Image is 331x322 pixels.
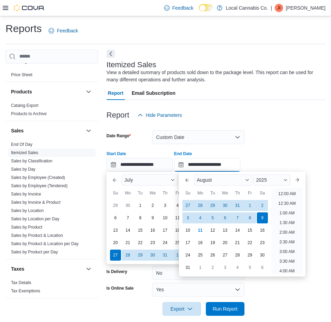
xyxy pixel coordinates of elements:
div: day-29 [244,250,255,261]
div: day-23 [257,237,268,248]
a: Feedback [46,24,81,38]
button: Next [107,50,115,58]
div: day-11 [172,212,183,223]
div: day-12 [207,225,218,236]
div: day-20 [110,237,121,248]
div: day-10 [182,225,193,236]
a: Sales by Day [11,167,36,172]
button: Previous Month [109,174,120,185]
div: day-29 [110,200,121,211]
div: day-10 [160,212,171,223]
h3: Products [11,88,32,95]
label: End Date [174,151,192,157]
div: day-27 [220,250,231,261]
div: Su [182,188,193,199]
div: day-19 [207,237,218,248]
label: Start Date [107,151,126,157]
span: 2025 [256,177,267,183]
a: Tax Details [11,280,31,285]
div: day-22 [244,237,255,248]
a: Price Sheet [11,72,32,77]
div: day-30 [257,250,268,261]
span: Sales by Product & Location per Day [11,241,79,246]
div: day-2 [257,200,268,211]
button: Custom Date [152,130,244,144]
div: day-1 [244,200,255,211]
div: day-3 [220,262,231,273]
div: Mo [195,188,206,199]
span: Run Report [213,305,238,312]
li: 1:30 AM [277,219,297,227]
span: Sales by Product [11,224,42,230]
span: Itemized Sales [11,150,38,155]
button: Products [84,88,93,96]
button: Run Report [206,302,244,316]
div: day-1 [172,250,183,261]
div: day-13 [220,225,231,236]
span: Sales by Location [11,208,44,213]
div: day-28 [195,200,206,211]
h3: Sales [11,127,24,134]
div: day-31 [232,200,243,211]
div: Button. Open the year selector. 2025 is currently selected. [253,174,290,185]
button: Pricing [84,57,93,65]
p: Local Cannabis Co. [226,4,268,12]
div: day-9 [147,212,158,223]
button: Sales [84,127,93,135]
div: day-29 [135,250,146,261]
a: End Of Day [11,142,32,147]
div: day-21 [122,237,133,248]
p: [PERSON_NAME] [286,4,325,12]
div: View a detailed summary of products sold down to the package level. This report can be used for m... [107,69,322,83]
div: day-7 [122,212,133,223]
div: day-1 [195,262,206,273]
span: Report [108,86,123,100]
div: day-3 [182,212,193,223]
div: Th [232,188,243,199]
span: Email Subscription [132,86,175,100]
span: Sales by Product & Location [11,233,63,238]
span: Sales by Classification [11,158,52,164]
a: Sales by Classification [11,159,52,163]
span: Sales by Employee (Tendered) [11,183,68,189]
div: Taxes [6,279,98,298]
div: day-22 [135,237,146,248]
div: day-27 [182,200,193,211]
div: day-13 [110,225,121,236]
button: Next month [292,174,303,185]
a: Feedback [161,1,196,15]
div: day-2 [207,262,218,273]
span: Tax Exemptions [11,288,40,294]
button: Taxes [84,265,93,273]
span: August [197,177,212,183]
button: Sales [11,127,83,134]
div: day-21 [232,237,243,248]
li: 3:00 AM [277,248,297,256]
a: Sales by Product per Day [11,250,58,254]
span: Sales by Invoice & Product [11,200,60,205]
div: day-28 [232,250,243,261]
div: day-26 [207,250,218,261]
h3: Itemized Sales [107,61,156,69]
div: day-2 [147,200,158,211]
button: Export [162,302,201,316]
div: day-17 [160,225,171,236]
a: Sales by Invoice [11,192,41,197]
img: Cova [14,4,45,11]
div: day-6 [257,262,268,273]
a: Sales by Employee (Created) [11,175,65,180]
span: JI [277,4,280,12]
div: day-15 [244,225,255,236]
div: Tu [135,188,146,199]
div: Justin Ip [275,4,283,12]
div: day-25 [172,237,183,248]
div: August, 2025 [182,199,269,274]
a: Sales by Product & Location per Day [11,241,79,246]
div: day-5 [207,212,218,223]
div: Mo [122,188,133,199]
a: Sales by Location per Day [11,217,59,221]
div: day-25 [195,250,206,261]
